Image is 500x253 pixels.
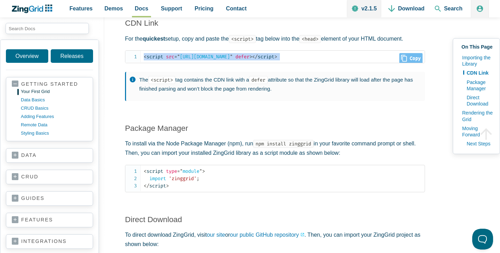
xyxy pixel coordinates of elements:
[149,176,166,182] span: import
[463,93,494,108] a: Direct Download
[174,54,233,60] span: [URL][DOMAIN_NAME]
[459,124,494,139] a: Moving Forward
[166,183,169,189] span: >
[12,195,87,202] a: guides
[249,76,268,84] code: defer
[249,54,252,60] span: >
[252,54,274,60] span: script
[144,183,166,189] span: script
[197,176,199,182] span: ;
[21,121,87,129] a: remote data
[177,168,180,174] span: =
[12,152,87,159] a: data
[135,4,148,13] span: Docs
[299,35,321,43] code: <head>
[166,54,174,60] span: src
[12,174,87,180] a: crud
[144,54,163,60] span: script
[235,54,249,60] span: defer
[6,23,89,34] input: search input
[139,75,418,93] p: The tag contains the CDN link with a attribute so that the ZingGrid library will load after the p...
[105,4,123,13] span: Demos
[463,78,494,93] a: Package Manager
[21,112,87,121] a: adding features
[125,230,425,249] p: To direct download ZingGrid, visit or . Then, you can import your ZingGrid project as shown below:
[143,36,165,42] strong: quickest
[6,49,48,63] a: Overview
[180,168,183,174] span: "
[11,5,56,13] a: ZingChart Logo. Click to return to the homepage
[125,19,158,27] a: CDN Link
[229,35,256,43] code: <script>
[274,54,277,60] span: >
[12,81,87,87] a: getting started
[12,217,87,224] a: features
[230,230,304,239] a: our public GitHub repository
[207,232,225,238] a: our site
[21,104,87,112] a: CRUD basics
[459,108,494,124] a: Rendering the Grid
[21,87,87,96] a: your first grid
[21,129,87,137] a: styling basics
[199,168,202,174] span: "
[463,139,494,148] a: Next Steps
[21,96,87,104] a: data basics
[12,238,87,245] a: integrations
[125,215,182,224] a: Direct Download
[177,54,180,60] span: "
[144,54,147,60] span: <
[125,124,188,133] a: Package Manager
[463,68,494,77] a: CDN Link
[459,53,494,68] a: Importing the Library
[125,34,425,43] p: For the setup, copy and paste the tag below into the element of your HTML document.
[202,168,205,174] span: >
[148,76,175,84] code: <script>
[169,176,197,182] span: 'zinggrid'
[226,4,247,13] span: Contact
[144,168,163,174] span: script
[51,49,93,63] a: Releases
[195,4,214,13] span: Pricing
[252,54,258,60] span: </
[174,54,177,60] span: =
[144,168,147,174] span: <
[230,54,233,60] span: "
[253,140,314,148] code: npm install zinggrid
[69,4,93,13] span: Features
[161,4,182,13] span: Support
[166,168,177,174] span: type
[144,183,149,189] span: </
[125,139,425,158] p: To install via the Node Package Manager (npm), run in your favorite command prompt or shell. Then...
[177,168,202,174] span: module
[472,229,493,250] iframe: Toggle Customer Support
